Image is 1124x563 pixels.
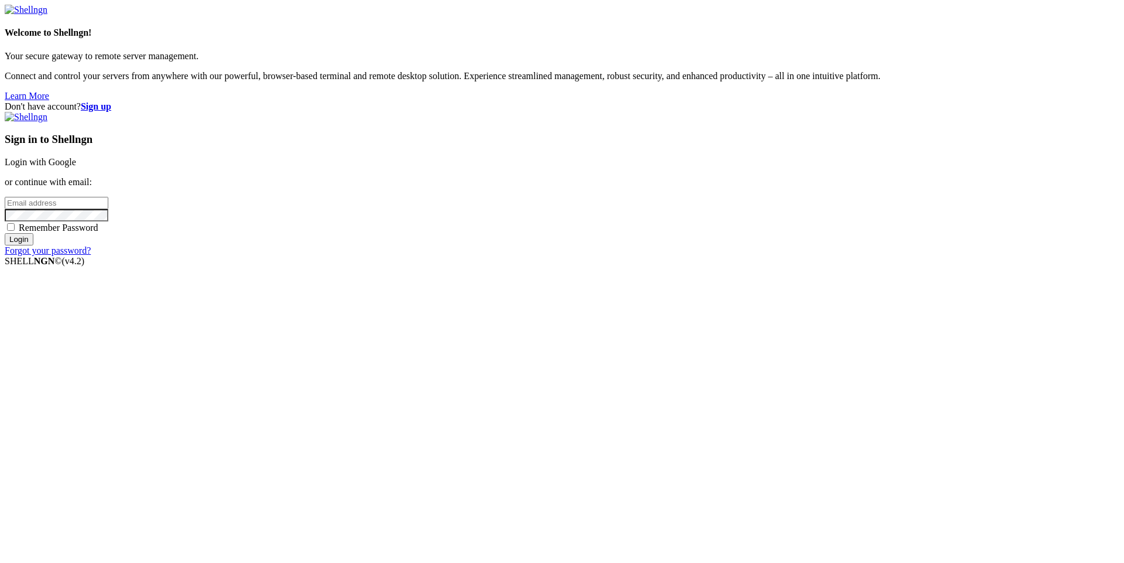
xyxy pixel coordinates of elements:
img: Shellngn [5,5,47,15]
b: NGN [34,256,55,266]
p: Connect and control your servers from anywhere with our powerful, browser-based terminal and remo... [5,71,1119,81]
a: Sign up [81,101,111,111]
span: SHELL © [5,256,84,266]
a: Forgot your password? [5,245,91,255]
p: or continue with email: [5,177,1119,187]
img: Shellngn [5,112,47,122]
input: Remember Password [7,223,15,231]
div: Don't have account? [5,101,1119,112]
span: Remember Password [19,223,98,233]
h4: Welcome to Shellngn! [5,28,1119,38]
a: Learn More [5,91,49,101]
span: 4.2.0 [62,256,85,266]
input: Login [5,233,33,245]
p: Your secure gateway to remote server management. [5,51,1119,62]
a: Login with Google [5,157,76,167]
h3: Sign in to Shellngn [5,133,1119,146]
input: Email address [5,197,108,209]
